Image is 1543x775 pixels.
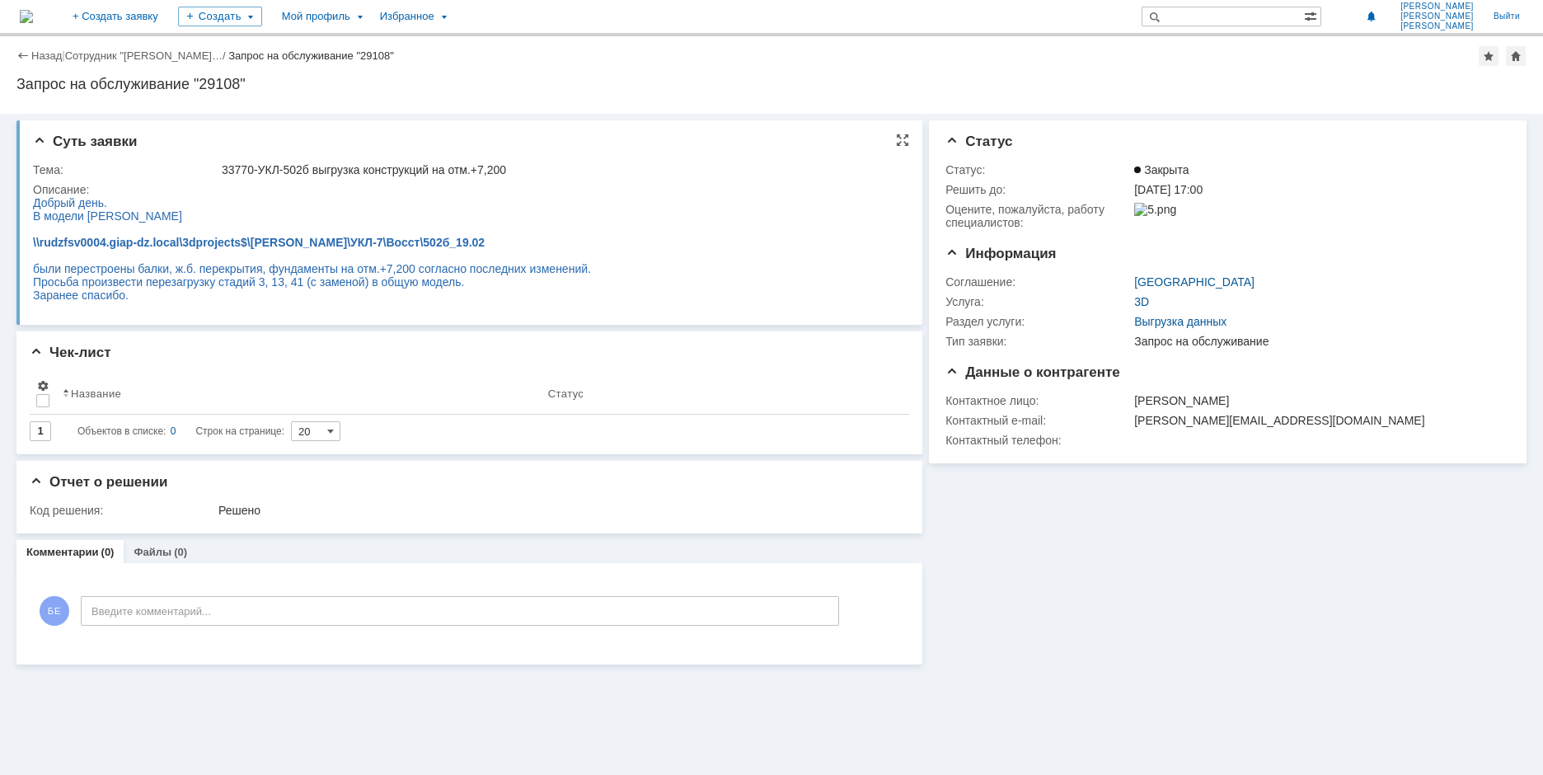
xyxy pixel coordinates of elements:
div: Создать [178,7,262,26]
div: (0) [174,546,187,558]
a: Перейти на домашнюю страницу [20,10,33,23]
div: Запрос на обслуживание [1134,335,1501,348]
span: Расширенный поиск [1304,7,1320,23]
span: Суть заявки [33,134,137,149]
div: Статус [548,387,584,400]
div: Тема: [33,163,218,176]
div: Соглашение: [945,275,1131,289]
a: 3D [1134,295,1149,308]
span: Чек-лист [30,345,111,360]
a: [GEOGRAPHIC_DATA] [1134,275,1255,289]
div: Услуга: [945,295,1131,308]
a: Комментарии [26,546,99,558]
div: Название [71,387,121,400]
img: 5.png [1134,203,1176,216]
div: Oцените, пожалуйста, работу специалистов: [945,203,1131,229]
i: Строк на странице: [77,421,284,441]
a: Файлы [134,546,171,558]
span: БЕ [40,596,69,626]
span: [PERSON_NAME] [1400,2,1474,12]
div: Контактный e-mail: [945,414,1131,427]
div: Контактное лицо: [945,394,1131,407]
img: logo [20,10,33,23]
th: Название [56,373,542,415]
div: Добавить в избранное [1479,46,1498,66]
div: Запрос на обслуживание "29108" [16,76,1527,92]
a: Назад [31,49,62,62]
div: [PERSON_NAME][EMAIL_ADDRESS][DOMAIN_NAME] [1134,414,1501,427]
span: Настройки [36,379,49,392]
div: Контактный телефон: [945,434,1131,447]
div: Решить до: [945,183,1131,196]
div: Решено [218,504,898,517]
div: / [65,49,229,62]
div: Раздел услуги: [945,315,1131,328]
div: Статус: [945,163,1131,176]
div: Тип заявки: [945,335,1131,348]
span: Данные о контрагенте [945,364,1120,380]
span: [PERSON_NAME] [1400,12,1474,21]
a: Сотрудник "[PERSON_NAME]… [65,49,223,62]
div: [PERSON_NAME] [1134,394,1501,407]
span: Объектов в списке: [77,425,166,437]
span: Закрыта [1134,163,1189,176]
div: Код решения: [30,504,215,517]
div: (0) [101,546,115,558]
div: Сделать домашней страницей [1506,46,1526,66]
div: 0 [171,421,176,441]
th: Статус [542,373,896,415]
div: На всю страницу [896,134,909,147]
span: Статус [945,134,1012,149]
div: 33770-УКЛ-502б выгрузка конструкций на отм.+7,200 [222,163,898,176]
span: Информация [945,246,1056,261]
a: Выгрузка данных [1134,315,1226,328]
div: Запрос на обслуживание "29108" [228,49,394,62]
div: | [62,49,64,61]
span: [PERSON_NAME] [1400,21,1474,31]
div: Описание: [33,183,901,196]
span: [DATE] 17:00 [1134,183,1203,196]
span: Отчет о решении [30,474,167,490]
